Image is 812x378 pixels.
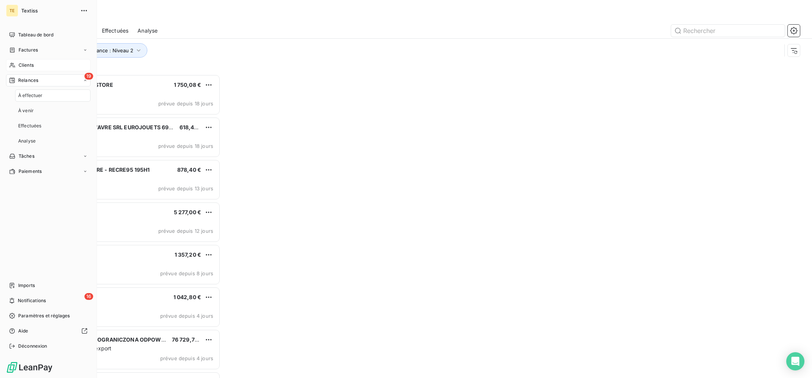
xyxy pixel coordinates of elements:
[158,185,213,191] span: prévue depuis 13 jours
[18,138,36,144] span: Analyse
[84,293,93,300] span: 16
[160,313,213,319] span: prévue depuis 4 jours
[137,27,158,35] span: Analyse
[19,168,42,175] span: Paiements
[172,336,203,343] span: 76 729,75 €
[158,143,213,149] span: prévue depuis 18 jours
[18,107,34,114] span: À venir
[18,77,38,84] span: Relances
[18,122,42,129] span: Effectuées
[173,294,201,300] span: 1 042,80 €
[180,124,203,130] span: 618,45 €
[65,47,133,53] span: Niveau de relance : Niveau 2
[18,92,43,99] span: À effectuer
[84,73,93,80] span: 19
[19,47,38,53] span: Factures
[54,43,147,58] button: Niveau de relance : Niveau 2
[18,312,70,319] span: Paramètres et réglages
[160,355,213,361] span: prévue depuis 4 jours
[158,228,213,234] span: prévue depuis 12 jours
[18,328,28,334] span: Aide
[671,25,785,37] input: Rechercher
[160,270,213,276] span: prévue depuis 8 jours
[177,166,201,173] span: 878,40 €
[174,209,201,215] span: 5 277,00 €
[36,74,220,378] div: grid
[102,27,129,35] span: Effectuées
[6,5,18,17] div: TE
[53,336,173,343] span: EXXO SPÓLKA Z OGRANICZONA ODPOWIEDZ
[6,325,91,337] a: Aide
[18,282,35,289] span: Imports
[18,297,46,304] span: Notifications
[53,124,181,130] span: JOUET CLUB - WAVRE SRL EUROJOUETS 699B10
[158,100,213,107] span: prévue depuis 18 jours
[21,8,76,14] span: Textiss
[18,343,47,350] span: Déconnexion
[19,62,34,69] span: Clients
[53,166,150,173] span: LA GRANDE RECRE - RECRE95 195H1
[6,361,53,373] img: Logo LeanPay
[19,153,34,160] span: Tâches
[174,82,201,88] span: 1 750,08 €
[786,352,804,370] div: Open Intercom Messenger
[18,31,53,38] span: Tableau de bord
[175,251,201,258] span: 1 357,20 €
